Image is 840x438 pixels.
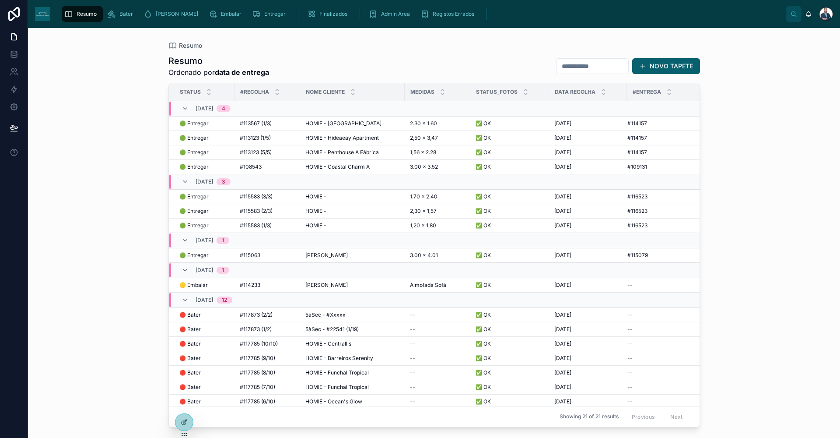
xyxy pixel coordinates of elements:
a: HOMIE - Funchal Tropical [305,384,399,391]
a: -- [627,369,698,376]
span: Finalizados [319,11,347,18]
a: #114233 [240,282,295,289]
a: 1.70 x 2.40 [410,193,465,200]
a: 🔴 Bater [179,355,229,362]
span: [DATE] [554,252,571,259]
a: 🟢 Entregar [179,149,229,156]
span: 🟢 Entregar [179,163,209,170]
span: #117873 (2/2) [240,311,273,318]
a: ✅ OK [476,398,544,405]
span: Registos Errados [433,11,474,18]
a: #115063 [240,252,295,259]
img: App logo [35,7,50,21]
a: [DATE] [554,340,622,347]
a: 🔴 Bater [179,398,229,405]
span: Bater [119,11,133,18]
a: [DATE] [554,369,622,376]
a: HOMIE - Penthouse A Fábrica [305,149,399,156]
a: #113123 (1/5) [240,134,295,141]
a: #115079 [627,252,698,259]
span: 3.00 x 4.01 [410,252,438,259]
span: Medidas [410,88,434,95]
span: 🔴 Bater [179,398,201,405]
span: #115583 (3/3) [240,193,273,200]
span: [PERSON_NAME] [156,11,198,18]
a: -- [627,326,698,333]
strong: data de entrega [215,68,269,77]
a: [DATE] [554,163,622,170]
a: 🔴 Bater [179,340,229,347]
a: [DATE] [554,282,622,289]
a: Bater [105,6,139,22]
span: #113567 (1/3) [240,120,272,127]
a: Resumo [62,6,103,22]
span: #115079 [627,252,648,259]
span: [DATE] [196,178,213,185]
a: ✅ OK [476,369,544,376]
span: Ordenado por [168,67,269,78]
a: 🟡 Embalar [179,282,229,289]
div: 12 [222,297,227,304]
a: Resumo [168,41,202,50]
a: -- [627,398,698,405]
span: -- [627,355,633,362]
a: [DATE] [554,149,622,156]
a: HOMIE - Funchal Tropical [305,369,399,376]
a: Admin Area [366,6,416,22]
span: ✅ OK [476,282,491,289]
div: 3 [222,178,225,185]
span: HOMIE - [305,222,326,229]
a: [PERSON_NAME] [305,282,399,289]
a: ✅ OK [476,120,544,127]
span: -- [410,355,415,362]
span: #117785 (8/10) [240,369,275,376]
a: -- [627,384,698,391]
span: ✅ OK [476,208,491,215]
span: -- [627,282,633,289]
span: HOMIE - Funchal Tropical [305,384,369,391]
span: 2,30 × 1,57 [410,208,437,215]
span: 5àSec - #22541 (1/19) [305,326,359,333]
span: Resumo [179,41,202,50]
span: 🔴 Bater [179,369,201,376]
a: HOMIE - Hideaeay Apartment [305,134,399,141]
a: -- [410,369,465,376]
span: Embalar [221,11,241,18]
span: 1,20 × 1,80 [410,222,436,229]
a: [DATE] [554,311,622,318]
a: ✅ OK [476,208,544,215]
span: ✅ OK [476,326,491,333]
a: ✅ OK [476,134,544,141]
a: 1,56 x 2.28 [410,149,465,156]
a: 🔴 Bater [179,311,229,318]
span: [DATE] [196,297,213,304]
span: #117785 (6/10) [240,398,275,405]
a: #114157 [627,134,698,141]
span: [DATE] [554,163,571,170]
span: Status_Fotos [476,88,518,95]
span: #117785 (9/10) [240,355,275,362]
span: #Recolha [240,88,269,95]
span: 🟢 Entregar [179,252,209,259]
span: 1,56 x 2.28 [410,149,436,156]
span: HOMIE - Penthouse A Fábrica [305,149,379,156]
a: 🔴 Bater [179,326,229,333]
a: #114157 [627,120,698,127]
span: ✅ OK [476,120,491,127]
span: Resumo [77,11,97,18]
span: #113123 (1/5) [240,134,271,141]
a: 🟢 Entregar [179,193,229,200]
span: 🟢 Entregar [179,134,209,141]
a: 1,20 × 1,80 [410,222,465,229]
span: ✅ OK [476,355,491,362]
a: [DATE] [554,355,622,362]
h1: Resumo [168,55,269,67]
span: 🟢 Entregar [179,208,209,215]
a: #114157 [627,149,698,156]
a: -- [410,355,465,362]
a: #109131 [627,163,698,170]
span: -- [410,384,415,391]
a: #117873 (1/2) [240,326,295,333]
span: #117785 (7/10) [240,384,275,391]
span: 🔴 Bater [179,326,201,333]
